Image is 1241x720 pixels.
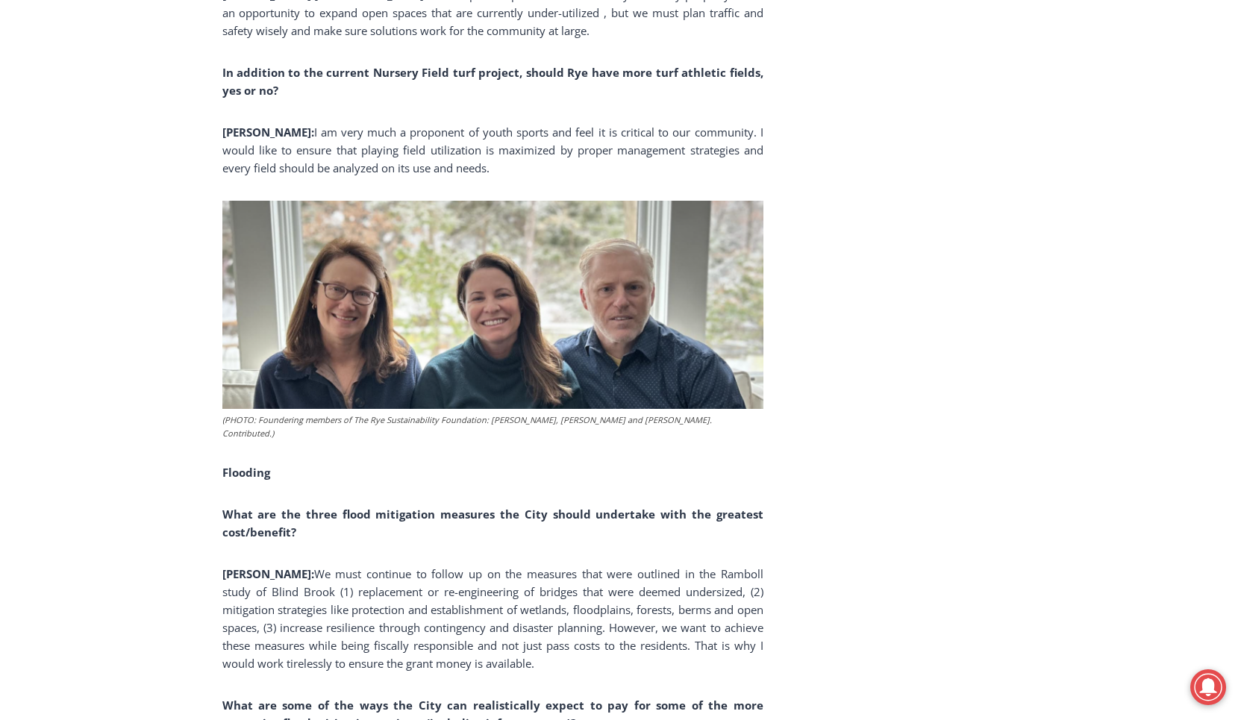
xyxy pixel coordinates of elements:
[222,465,270,480] b: Flooding
[222,125,314,140] b: [PERSON_NAME]:
[390,148,692,182] span: Intern @ [DOMAIN_NAME]
[222,566,763,671] span: We must continue to follow up on the measures that were outlined in the Ramboll study of Blind Br...
[222,414,712,439] em: (PHOTO: Foundering members of The Rye Sustainability Foundation: [PERSON_NAME], [PERSON_NAME] and...
[377,1,705,145] div: "At the 10am stand-up meeting, each intern gets a chance to take [PERSON_NAME] and the other inte...
[222,507,763,539] b: What are the three flood mitigation measures the City should undertake with the greatest cost/ben...
[222,125,763,175] span: I am very much a proponent of youth sports and feel it is critical to our community. I would like...
[222,65,763,98] b: In addition to the current Nursery Field turf project, should Rye have more turf athletic fields,...
[222,566,314,581] b: [PERSON_NAME]:
[222,201,763,409] img: (PHOTO: Foundering members of The Rye Sustainability Foundation: Hilary Garland, Donna Providenti...
[359,145,723,186] a: Intern @ [DOMAIN_NAME]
